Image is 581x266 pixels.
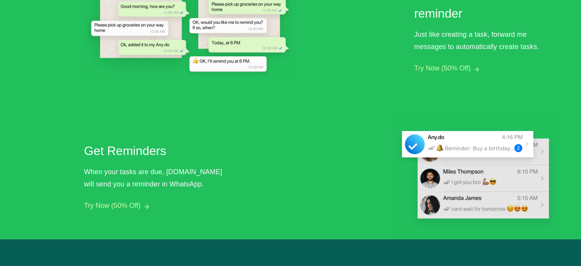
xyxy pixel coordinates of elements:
div: When your tasks are due, [DOMAIN_NAME] will send you a reminder in WhatsApp. [84,166,229,190]
button: Try Now (50% Off) [84,202,141,210]
button: Try Now (50% Off) [414,64,471,72]
img: arrow [474,67,479,72]
img: Get Reminders in WhatsApp [393,112,559,239]
div: Just like creating a task, forward me messages to automatically create tasks. [414,28,559,53]
h2: Get Reminders [84,142,225,160]
img: arrow [144,204,149,209]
